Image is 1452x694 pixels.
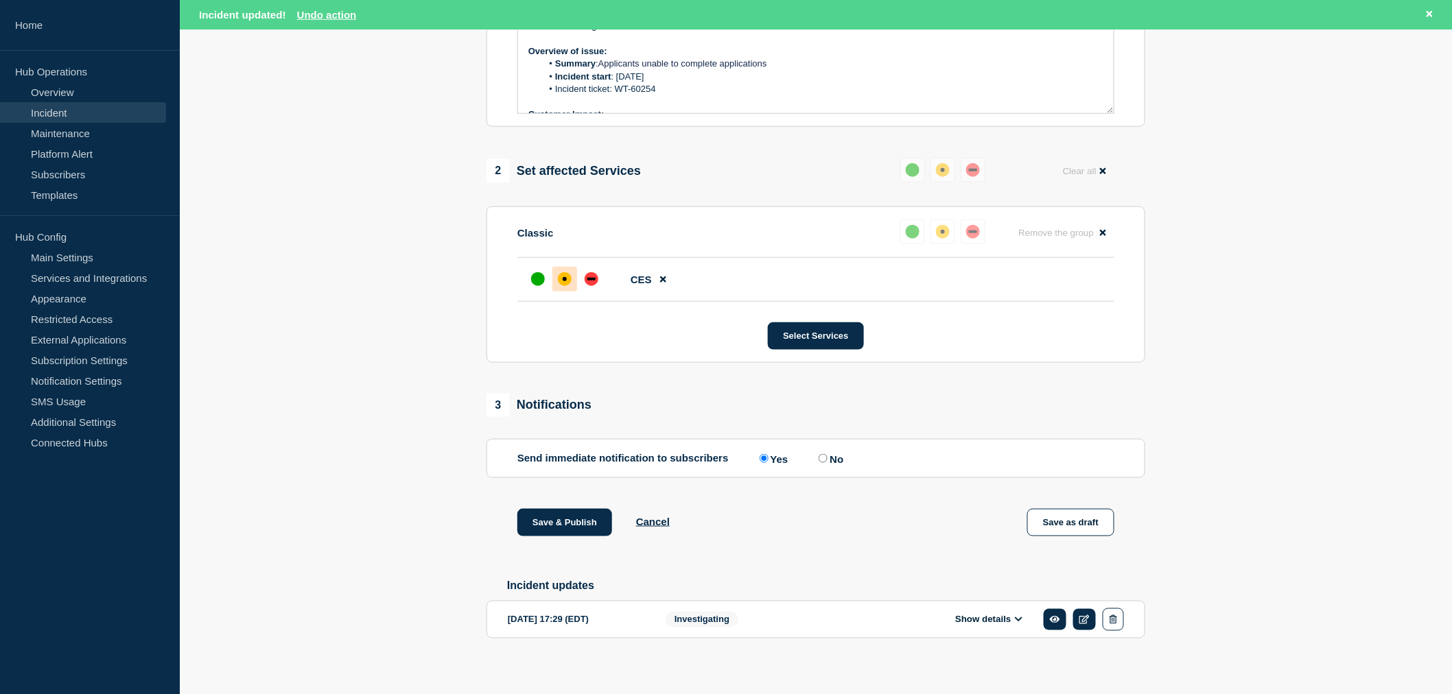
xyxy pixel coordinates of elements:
p: Classic [517,227,554,239]
strong: Overview of issue: [528,46,607,56]
input: No [819,454,828,463]
button: Undo action [297,9,357,21]
span: 3 [487,394,510,417]
li: Incident ticket: WT-60254 [542,83,1104,95]
button: Show details [951,614,1027,625]
strong: Incident start [555,71,611,82]
span: Incident updated! [199,9,286,21]
button: up [900,158,925,182]
div: up [906,225,920,239]
div: affected [936,225,950,239]
span: Applicants unable to complete applications [598,58,767,69]
button: Cancel [636,516,670,527]
button: Select Services [768,322,863,350]
button: affected [930,158,955,182]
button: Remove the group [1010,219,1114,246]
label: Yes [756,452,788,465]
div: affected [558,272,572,286]
span: CES [631,274,652,285]
div: up [906,163,920,177]
div: affected [936,163,950,177]
div: Send immediate notification to subscribers [517,452,1114,465]
li: : [542,58,1104,70]
button: up [900,219,925,244]
input: Yes [760,454,769,463]
button: down [961,158,985,182]
div: down [966,163,980,177]
div: [DATE] 17:29 (EDT) [508,608,645,631]
div: Notifications [487,394,592,417]
div: up [531,272,545,286]
span: Investigating [666,612,738,627]
button: down [961,219,985,244]
span: Remove the group [1018,228,1094,238]
button: Clear all [1055,158,1114,184]
div: down [966,225,980,239]
p: Send immediate notification to subscribers [517,452,729,465]
span: 2 [487,159,510,182]
button: Save as draft [1027,509,1114,536]
h2: Incident updates [507,579,1145,592]
button: Save & Publish [517,509,612,536]
div: Set affected Services [487,159,641,182]
strong: Summary [555,58,596,69]
button: affected [930,219,955,244]
strong: Customer Impact: [528,109,605,119]
div: down [585,272,598,286]
li: : [DATE] [542,71,1104,83]
label: No [815,452,843,465]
